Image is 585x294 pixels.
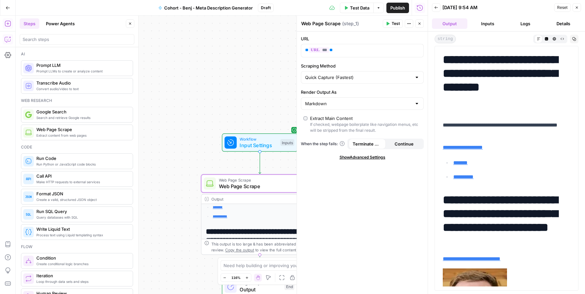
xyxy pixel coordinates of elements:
[36,255,127,261] span: Condition
[301,35,424,42] label: URL
[36,115,127,120] span: Search and retrieve Google results
[36,126,127,133] span: Web Page Scrape
[36,162,127,167] span: Run Python or JavaScript code blocks
[386,139,423,149] button: Continue
[36,261,127,266] span: Create conditional logic branches
[36,108,127,115] span: Google Search
[383,19,403,28] button: Test
[164,5,253,11] span: Cohort - Benj - Meta Description Generator
[284,283,294,290] div: End
[395,141,414,147] span: Continue
[432,18,467,29] button: Output
[390,5,405,11] span: Publish
[301,20,341,27] textarea: Web Page Scrape
[508,18,543,29] button: Logs
[21,51,133,57] div: Ai
[340,3,373,13] button: Test Data
[280,139,294,146] div: Inputs
[435,35,456,43] span: string
[201,133,319,152] div: WorkflowInput SettingsInputs
[36,69,127,74] span: Prompt LLMs to create or analyze content
[36,272,127,279] span: Iteration
[211,196,298,202] div: Output
[301,89,424,95] label: Render Output As
[303,116,307,120] input: Extract Main ContentIf checked, webpage boilerplate like navigation menus, etc will be stripped f...
[36,190,127,197] span: Format JSON
[211,241,315,253] div: This output is too large & has been abbreviated for review. to view the full content.
[546,18,581,29] button: Details
[36,86,127,91] span: Convert audio/video to text
[36,208,127,215] span: Run SQL Query
[36,226,127,232] span: Write Liquid Text
[305,100,412,107] input: Markdown
[301,141,345,147] a: When the step fails:
[353,141,382,147] span: Terminate Workflow
[557,5,568,10] span: Reset
[310,122,421,133] div: If checked, webpage boilerplate like navigation menus, etc will be stripped from the final result.
[240,285,281,293] span: Output
[21,144,133,150] div: Code
[42,18,79,29] button: Power Agents
[340,154,385,160] span: Show Advanced Settings
[36,173,127,179] span: Call API
[310,115,353,122] div: Extract Main Content
[36,80,127,86] span: Transcribe Audio
[554,3,571,12] button: Reset
[20,18,39,29] button: Steps
[261,5,271,11] span: Draft
[240,141,277,149] span: Input Settings
[21,98,133,104] div: Web research
[36,197,127,202] span: Create a valid, structured JSON object
[36,179,127,185] span: Make HTTP requests to external services
[240,136,277,142] span: Workflow
[259,152,261,174] g: Edge from start to step_1
[36,232,127,238] span: Process text using Liquid templating syntax
[350,5,369,11] span: Test Data
[305,74,412,81] input: Quick Capture (Fastest)
[231,275,241,280] span: 116%
[225,247,254,252] span: Copy the output
[301,63,424,69] label: Scraping Method
[386,3,409,13] button: Publish
[36,62,127,69] span: Prompt LLM
[36,215,127,220] span: Query databases with SQL
[36,155,127,162] span: Run Code
[219,177,299,183] span: Web Page Scrape
[392,21,400,27] span: Test
[342,20,359,27] span: ( step_1 )
[154,3,257,13] button: Cohort - Benj - Meta Description Generator
[21,244,133,250] div: Flow
[36,133,127,138] span: Extract content from web pages
[36,279,127,284] span: Loop through data sets and steps
[470,18,505,29] button: Inputs
[23,36,131,43] input: Search steps
[219,182,299,190] span: Web Page Scrape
